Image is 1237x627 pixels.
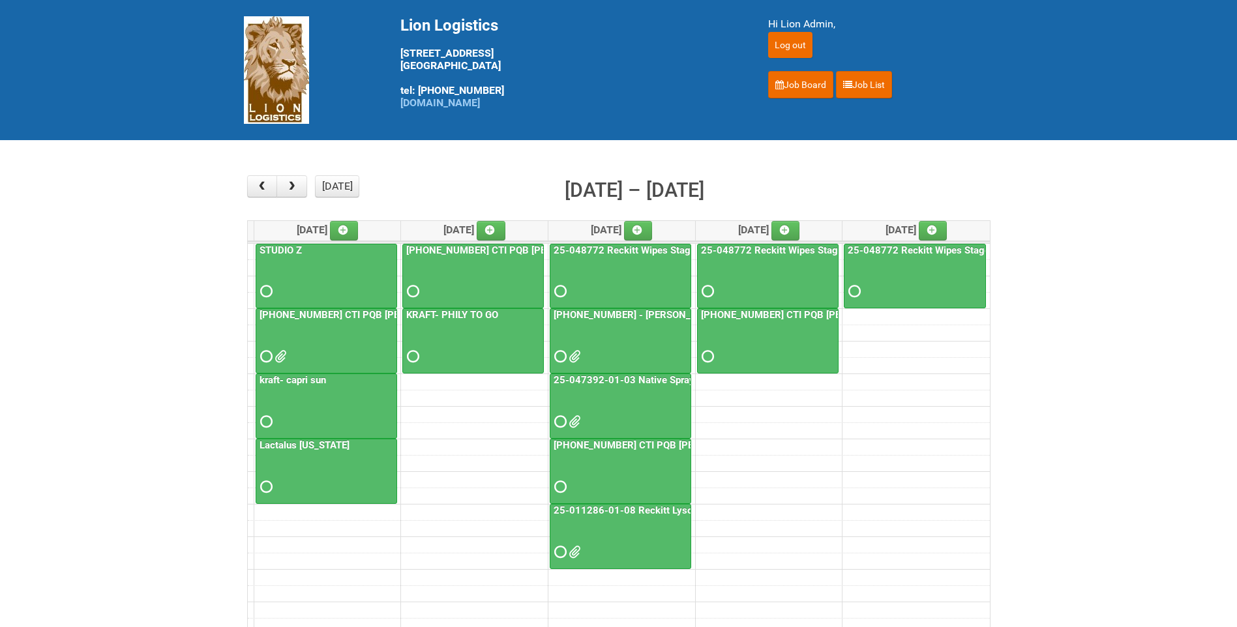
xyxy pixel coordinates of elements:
a: Add an event [477,221,505,241]
span: Requested [260,352,269,361]
span: [DATE] [443,224,505,236]
a: [PHONE_NUMBER] CTI PQB [PERSON_NAME] Real US - blinding day [551,439,856,451]
a: Lactalus [US_STATE] [256,439,397,504]
span: Requested [702,352,711,361]
span: Requested [554,547,563,557]
div: [STREET_ADDRESS] [GEOGRAPHIC_DATA] tel: [PHONE_NUMBER] [400,16,736,109]
span: Requested [407,287,416,296]
span: Requested [260,482,269,491]
a: [PHONE_NUMBER] - [PERSON_NAME] UFC CUT US [551,309,781,321]
a: Add an event [624,221,653,241]
a: Lactalus [US_STATE] [257,439,352,451]
a: 25-047392-01-03 Native Spray Rapid Response [551,374,770,386]
a: [PHONE_NUMBER] CTI PQB [PERSON_NAME] Real US - blinding day [402,244,544,309]
a: 25-048772 Reckitt Wipes Stage 4 - blinding/labeling day [845,244,1101,256]
a: 25-011286-01-08 Reckitt Lysol Laundry Scented [550,504,691,569]
a: KRAFT- PHILY TO GO [402,308,544,373]
a: kraft- capri sun [256,373,397,439]
a: Lion Logistics [244,63,309,76]
a: 25-011286-01-08 Reckitt Lysol Laundry Scented [551,504,773,516]
a: STUDIO Z [256,244,397,309]
a: [PHONE_NUMBER] CTI PQB [PERSON_NAME] Real US - blinding day [697,308,839,373]
a: [PHONE_NUMBER] - [PERSON_NAME] UFC CUT US [550,308,691,373]
span: 25-061653-01 Kiehl's UFC InnoCPT Mailing Letter-V1.pdf LPF.xlsx JNF.DOC MDN (2).xlsx MDN.xlsx [569,352,578,361]
a: 25-048772 Reckitt Wipes Stage 4 - blinding/labeling day [844,244,986,309]
span: [DATE] [591,224,653,236]
a: STUDIO Z [257,244,305,256]
a: 25-048772 Reckitt Wipes Stage 4 - blinding/labeling day [697,244,839,309]
span: Requested [260,287,269,296]
a: Add an event [771,221,800,241]
a: [PHONE_NUMBER] CTI PQB [PERSON_NAME] Real US - blinding day [550,439,691,504]
span: Requested [260,417,269,426]
span: Requested [554,417,563,426]
a: 25-048772 Reckitt Wipes Stage 4 - blinding/labeling day [550,244,691,309]
span: Requested [848,287,857,296]
a: kraft- capri sun [257,374,329,386]
a: 25-048772 Reckitt Wipes Stage 4 - blinding/labeling day [698,244,955,256]
a: [PHONE_NUMBER] CTI PQB [PERSON_NAME] Real US - blinding day [404,244,708,256]
span: 25-011286-01 - LPF.xlsx GDC627.pdf GDL835.pdf GLS386.pdf GSL592.pdf GSN713.pdf GSV438.pdf 25-0112... [569,547,578,557]
span: [DATE] [886,224,947,236]
span: Requested [554,287,563,296]
a: [PHONE_NUMBER] CTI PQB [PERSON_NAME] Real US - blinding day [257,309,561,321]
span: Requested [554,482,563,491]
input: Log out [768,32,812,58]
span: [DATE] [297,224,359,236]
a: [PHONE_NUMBER] CTI PQB [PERSON_NAME] Real US - blinding day [698,309,1003,321]
span: 25-047392-01-03 - LPF.xlsx 25-047392-01 Native Spray.pdf 25-047392-01-03 JNF.DOC 25-047392-01-03 ... [569,417,578,426]
a: [PHONE_NUMBER] CTI PQB [PERSON_NAME] Real US - blinding day [256,308,397,373]
button: [DATE] [315,175,359,197]
div: Hi Lion Admin, [768,16,994,32]
span: Front Label KRAFT batch 2 (02.26.26) - code AZ05 use 2nd.docx Front Label KRAFT batch 2 (02.26.26... [275,352,284,361]
h2: [DATE] – [DATE] [565,175,704,205]
a: 25-047392-01-03 Native Spray Rapid Response [550,373,691,439]
span: Requested [407,352,416,361]
a: Job Board [768,71,833,98]
span: Requested [702,287,711,296]
span: [DATE] [738,224,800,236]
a: Add an event [919,221,947,241]
a: KRAFT- PHILY TO GO [404,309,501,321]
img: Lion Logistics [244,16,309,124]
a: 25-048772 Reckitt Wipes Stage 4 - blinding/labeling day [551,244,807,256]
a: Add an event [330,221,359,241]
span: Requested [554,352,563,361]
a: Job List [836,71,892,98]
span: Lion Logistics [400,16,498,35]
a: [DOMAIN_NAME] [400,96,480,109]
